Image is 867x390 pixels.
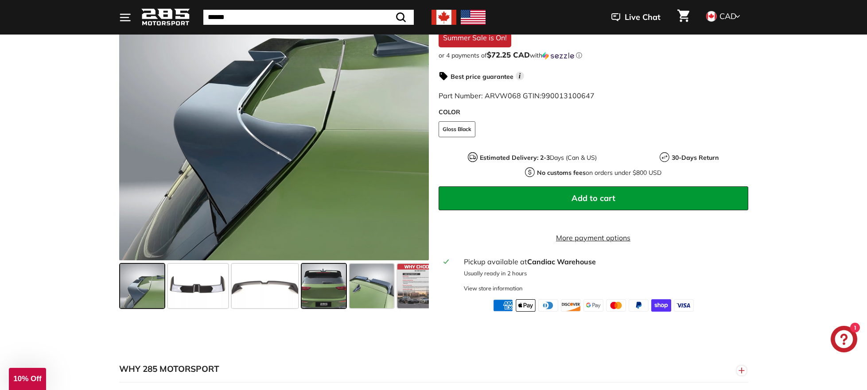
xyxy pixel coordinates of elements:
img: visa [674,299,694,312]
img: diners_club [538,299,558,312]
span: i [516,72,524,80]
strong: No customs fees [537,169,586,177]
strong: Estimated Delivery: 2-3 [480,154,550,162]
img: apple_pay [516,299,536,312]
button: Add to cart [439,186,748,210]
span: 990013100647 [541,91,595,100]
a: More payment options [439,232,748,243]
div: Summer Sale is On! [439,28,511,47]
p: on orders under $800 USD [537,168,661,178]
span: 10% Off [13,375,41,383]
img: american_express [493,299,513,312]
div: or 4 payments of with [439,51,748,60]
span: Live Chat [625,12,661,23]
strong: 30-Days Return [672,154,719,162]
strong: Candiac Warehouse [527,257,596,266]
a: Cart [672,2,695,32]
div: 10% Off [9,368,46,390]
div: View store information [464,284,523,293]
img: paypal [629,299,649,312]
input: Search [203,10,414,25]
span: CAD [719,11,736,21]
span: $72.25 CAD [487,50,530,59]
img: Logo_285_Motorsport_areodynamics_components [141,7,190,28]
span: Part Number: ARVW068 GTIN: [439,91,595,100]
p: Days (Can & US) [480,153,597,162]
div: or 4 payments of$72.25 CADwithSezzle Click to learn more about Sezzle [439,51,748,60]
span: Add to cart [572,193,615,203]
button: Live Chat [600,6,672,28]
div: Pickup available at [464,256,743,267]
button: WHY 285 MOTORSPORT [119,356,748,382]
img: Sezzle [542,52,574,60]
inbox-online-store-chat: Shopify online store chat [828,326,860,355]
img: discover [561,299,581,312]
p: Usually ready in 2 hours [464,269,743,278]
label: COLOR [439,108,748,117]
strong: Best price guarantee [451,73,513,81]
img: master [606,299,626,312]
img: shopify_pay [651,299,671,312]
img: google_pay [583,299,603,312]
